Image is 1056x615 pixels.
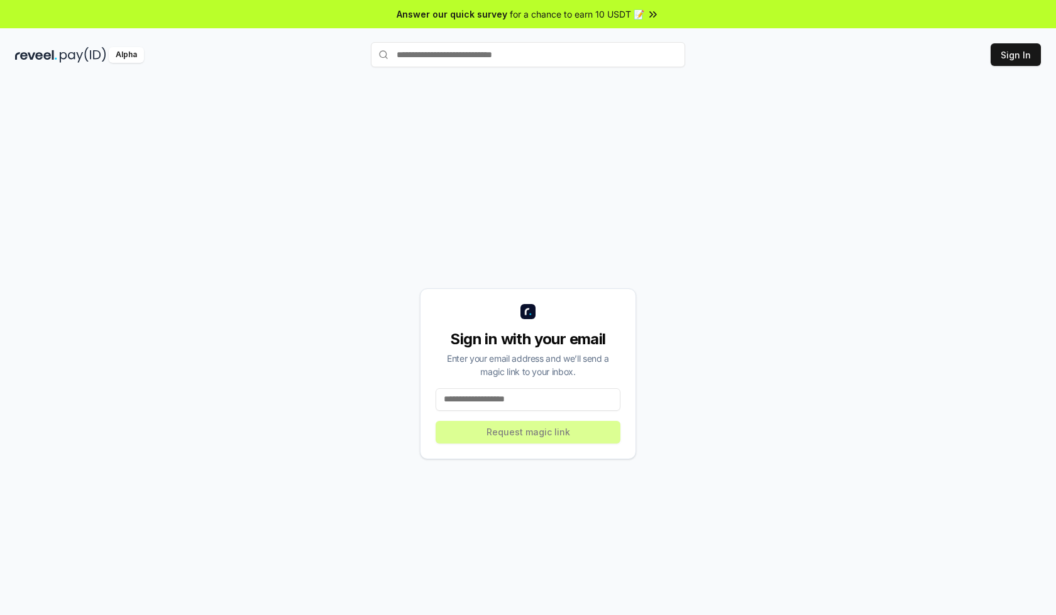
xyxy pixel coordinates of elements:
[991,43,1041,66] button: Sign In
[520,304,536,319] img: logo_small
[436,329,620,349] div: Sign in with your email
[510,8,644,21] span: for a chance to earn 10 USDT 📝
[109,47,144,63] div: Alpha
[397,8,507,21] span: Answer our quick survey
[436,352,620,378] div: Enter your email address and we’ll send a magic link to your inbox.
[60,47,106,63] img: pay_id
[15,47,57,63] img: reveel_dark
